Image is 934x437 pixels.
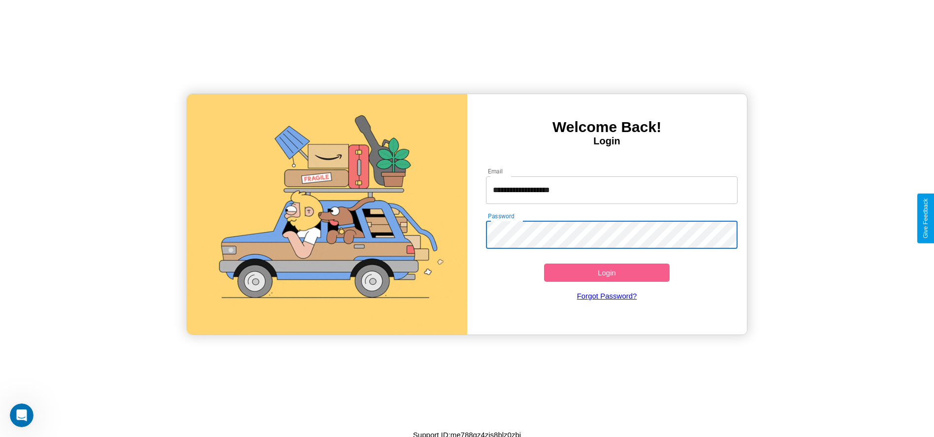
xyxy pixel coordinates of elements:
button: Login [544,264,670,282]
img: gif [187,94,467,335]
div: Give Feedback [922,199,929,238]
h4: Login [467,135,747,147]
label: Password [488,212,514,220]
a: Forgot Password? [481,282,733,310]
iframe: Intercom live chat [10,403,33,427]
label: Email [488,167,503,175]
h3: Welcome Back! [467,119,747,135]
